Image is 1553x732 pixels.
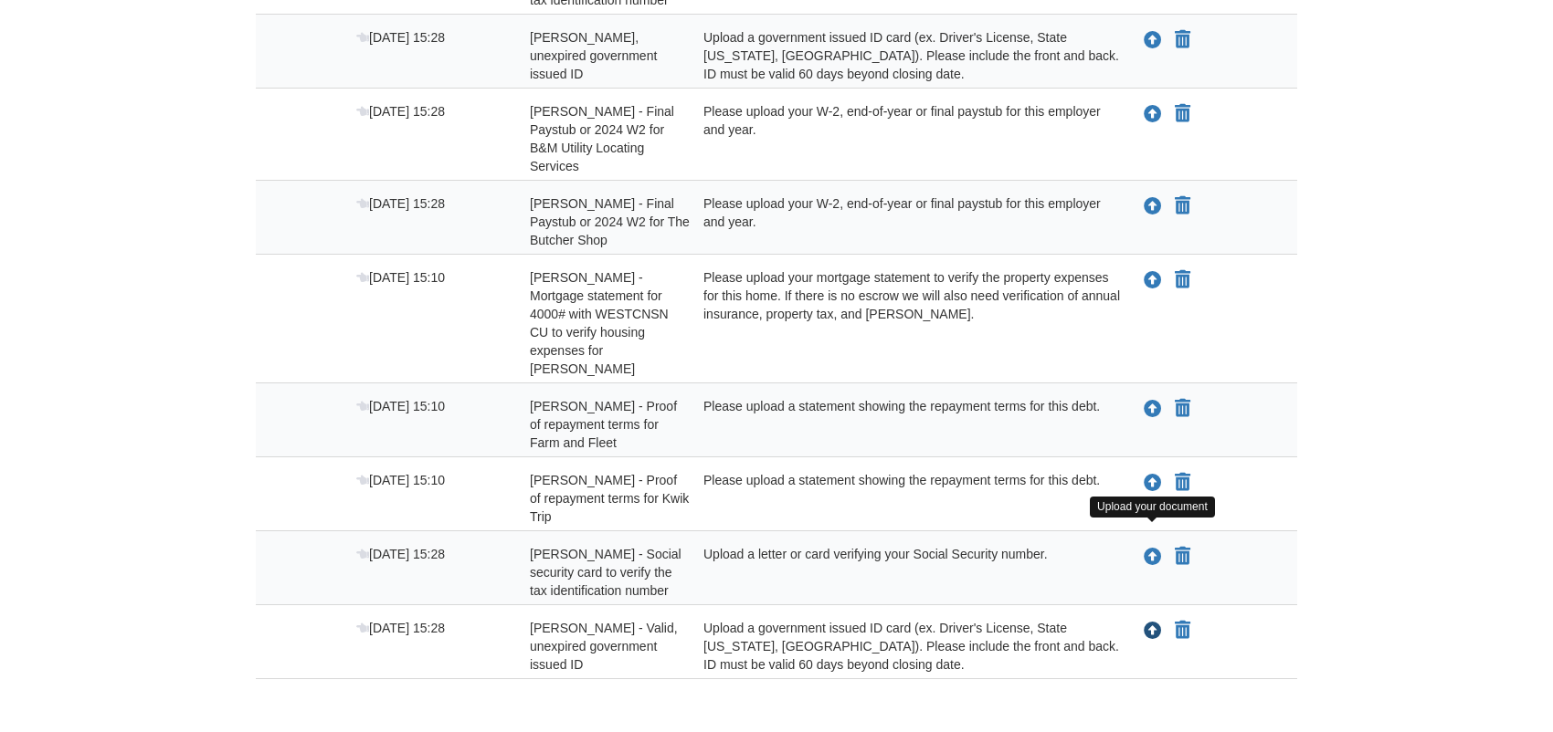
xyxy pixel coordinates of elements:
[690,194,1124,249] div: Please upload your W-2, end-of-year or final paystub for this employer and year.
[356,104,445,119] span: [DATE] 15:28
[1142,194,1164,218] button: Upload Jonathan Vroman - Final Paystub or 2024 W2 for The Butcher Shop
[690,545,1124,600] div: Upload a letter or card verifying your Social Security number.
[1142,397,1164,421] button: Upload Jonathan Vroman - Proof of repayment terms for Farm and Fleet
[1090,497,1215,518] div: Upload your document
[530,399,677,450] span: [PERSON_NAME] - Proof of repayment terms for Farm and Fleet
[690,471,1124,526] div: Please upload a statement showing the repayment terms for this debt.
[1142,268,1164,292] button: Upload Jonathan Vroman - Mortgage statement for 4000# with WESTCNSN CU to verify housing expenses...
[690,28,1124,83] div: Upload a government issued ID card (ex. Driver's License, State [US_STATE], [GEOGRAPHIC_DATA]). P...
[1142,545,1164,569] button: Upload Jonathan Vroman - Social security card to verify the tax identification number
[1173,546,1192,568] button: Declare Jonathan Vroman - Social security card to verify the tax identification number not applic...
[1173,472,1192,494] button: Declare Jonathan Vroman - Proof of repayment terms for Kwik Trip not applicable
[1173,620,1192,642] button: Declare Jonathan Vroman - Valid, unexpired government issued ID not applicable
[530,547,681,598] span: [PERSON_NAME] - Social security card to verify the tax identification number
[530,473,689,524] span: [PERSON_NAME] - Proof of repayment terms for Kwik Trip
[1173,398,1192,420] button: Declare Jonathan Vroman - Proof of repayment terms for Farm and Fleet not applicable
[1173,195,1192,217] button: Declare Jonathan Vroman - Final Paystub or 2024 W2 for The Butcher Shop not applicable
[1173,29,1192,51] button: Declare Hailey Rose - Valid, unexpired government issued ID not applicable
[1142,619,1164,643] button: Upload Jonathan Vroman - Valid, unexpired government issued ID
[356,270,445,285] span: [DATE] 15:10
[356,473,445,487] span: [DATE] 15:10
[690,619,1124,674] div: Upload a government issued ID card (ex. Driver's License, State [US_STATE], [GEOGRAPHIC_DATA]). P...
[690,268,1124,378] div: Please upload your mortgage statement to verify the property expenses for this home. If there is ...
[356,196,445,211] span: [DATE] 15:28
[530,104,674,173] span: [PERSON_NAME] - Final Paystub or 2024 W2 for B&M Utility Locating Services
[530,30,657,81] span: [PERSON_NAME], unexpired government issued ID
[356,547,445,561] span: [DATE] 15:28
[530,270,669,376] span: [PERSON_NAME] - Mortgage statement for 4000# with WESTCNSN CU to verify housing expenses for [PER...
[1142,28,1164,52] button: Upload Hailey Rose - Valid, unexpired government issued ID
[1142,102,1164,126] button: Upload Jonathan Vroman - Final Paystub or 2024 W2 for B&M Utility Locating Services
[356,30,445,45] span: [DATE] 15:28
[356,399,445,413] span: [DATE] 15:10
[690,102,1124,175] div: Please upload your W-2, end-of-year or final paystub for this employer and year.
[690,397,1124,452] div: Please upload a statement showing the repayment terms for this debt.
[1173,103,1192,125] button: Declare Jonathan Vroman - Final Paystub or 2024 W2 for B&M Utility Locating Services not applicable
[1142,471,1164,495] button: Upload Jonathan Vroman - Proof of repayment terms for Kwik Trip
[356,621,445,635] span: [DATE] 15:28
[1173,269,1192,291] button: Declare Jonathan Vroman - Mortgage statement for 4000# with WESTCNSN CU to verify housing expense...
[530,196,690,247] span: [PERSON_NAME] - Final Paystub or 2024 W2 for The Butcher Shop
[530,621,678,672] span: [PERSON_NAME] - Valid, unexpired government issued ID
